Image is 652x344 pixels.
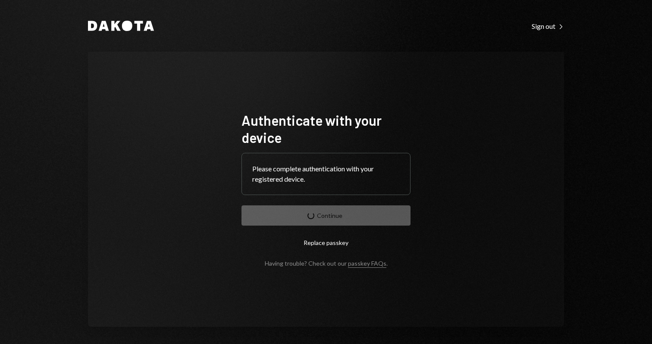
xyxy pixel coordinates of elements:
div: Having trouble? Check out our . [265,260,388,267]
div: Sign out [532,22,564,31]
div: Please complete authentication with your registered device. [252,164,400,184]
a: passkey FAQs [348,260,386,268]
a: Sign out [532,21,564,31]
h1: Authenticate with your device [241,112,411,146]
button: Replace passkey [241,232,411,253]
